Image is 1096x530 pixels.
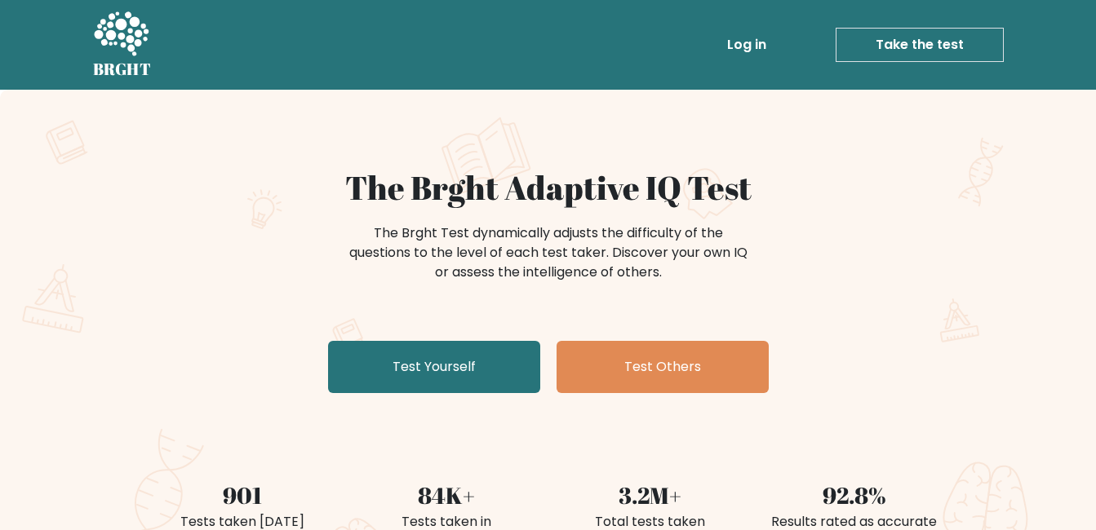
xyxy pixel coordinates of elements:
[721,29,773,61] a: Log in
[762,478,947,512] div: 92.8%
[93,60,152,79] h5: BRGHT
[836,28,1004,62] a: Take the test
[328,341,540,393] a: Test Yourself
[150,168,947,207] h1: The Brght Adaptive IQ Test
[354,478,539,512] div: 84K+
[344,223,752,282] div: The Brght Test dynamically adjusts the difficulty of the questions to the level of each test take...
[150,478,335,512] div: 901
[557,341,769,393] a: Test Others
[558,478,743,512] div: 3.2M+
[93,7,152,83] a: BRGHT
